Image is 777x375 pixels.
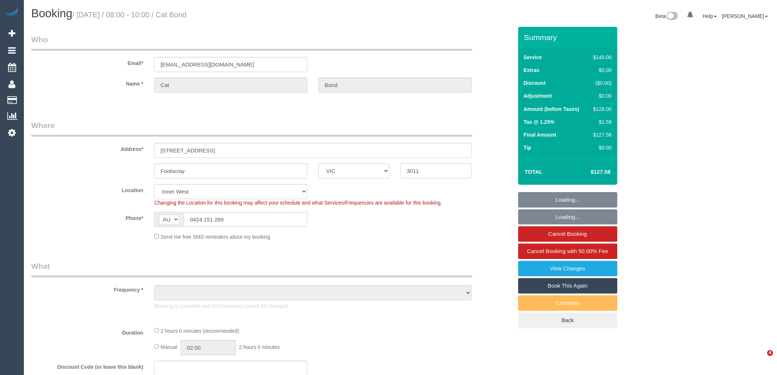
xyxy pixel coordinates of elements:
[524,33,614,42] h3: Summary
[524,54,542,61] label: Service
[518,261,617,276] a: View Changes
[160,344,177,350] span: Manual
[524,118,554,126] label: Tax @ 1.25%
[590,118,611,126] div: $1.58
[154,200,442,206] span: Changing the Location for this booking may affect your schedule and what Services/Frequencies are...
[154,163,307,179] input: Suburb*
[160,328,239,334] span: 2 hours 0 minutes (recommended)
[590,105,611,113] div: $126.00
[31,261,472,277] legend: What
[26,361,149,371] label: Discount Code (or leave this blank)
[524,144,531,151] label: Tip
[239,344,280,350] span: 2 hours 0 minutes
[26,77,149,87] label: Name *
[184,212,307,227] input: Phone*
[4,7,19,18] img: Automaid Logo
[568,169,610,175] h4: $127.58
[590,79,611,87] div: ($0.00)
[525,169,543,175] strong: Total
[518,278,617,293] a: Book This Again
[31,120,472,137] legend: Where
[26,184,149,194] label: Location
[590,92,611,100] div: $0.00
[31,34,472,51] legend: Who
[26,212,149,222] label: Phone*
[518,244,617,259] a: Cancel Booking with 50.00% Fee
[590,144,611,151] div: $0.00
[318,77,471,93] input: Last Name*
[160,234,270,240] span: Send me free SMS reminders about my booking
[590,131,611,138] div: $127.58
[590,66,611,74] div: $0.00
[26,143,149,153] label: Address*
[524,105,579,113] label: Amount (before Taxes)
[722,13,768,19] a: [PERSON_NAME]
[72,11,187,19] small: / [DATE] / 08:00 - 10:00 / Cat Bond
[666,12,678,21] img: New interface
[26,327,149,336] label: Duration
[752,350,770,368] iframe: Intercom live chat
[26,284,149,293] label: Frequency *
[524,131,556,138] label: Final Amount
[26,57,149,67] label: Email*
[31,7,72,20] span: Booking
[154,57,307,72] input: Email*
[400,163,471,179] input: Post Code*
[518,226,617,242] a: Cancel Booking
[524,92,552,100] label: Adjustment
[154,302,471,310] p: Booking is complete and its Frequency cannot be changed
[524,66,539,74] label: Extras
[154,77,307,93] input: First Name*
[702,13,717,19] a: Help
[527,248,608,254] span: Cancel Booking with 50.00% Fee
[518,313,617,328] a: Back
[590,54,611,61] div: $140.00
[767,350,773,356] span: 4
[524,79,546,87] label: Discount
[655,13,678,19] a: Beta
